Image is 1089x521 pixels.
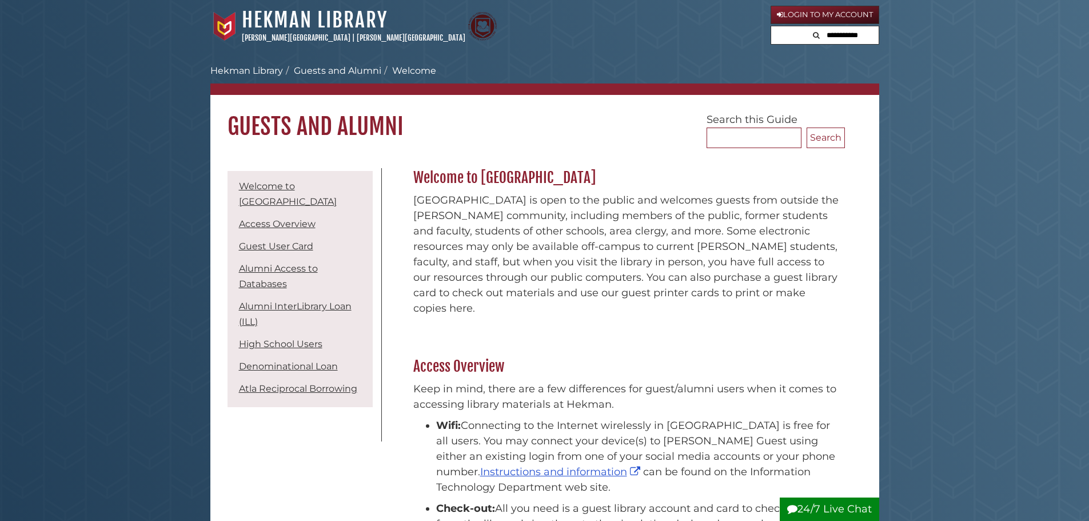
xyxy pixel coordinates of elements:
a: High School Users [239,339,322,349]
a: Welcome to [GEOGRAPHIC_DATA] [239,181,337,207]
a: [PERSON_NAME][GEOGRAPHIC_DATA] [242,33,350,42]
a: Guest User Card [239,241,313,252]
strong: Check-out: [436,502,495,515]
a: Atla Reciprocal Borrowing [239,383,357,394]
img: Calvin University [210,12,239,41]
a: Access Overview [239,218,316,229]
a: Hekman Library [242,7,388,33]
i: Search [813,31,820,39]
strong: Wifi: [436,419,461,432]
li: Connecting to the Internet wirelessly in [GEOGRAPHIC_DATA] is free for all users. You may connect... [436,418,839,495]
div: Guide Pages [228,168,373,413]
nav: breadcrumb [210,64,879,95]
button: 24/7 Live Chat [780,498,879,521]
a: Denominational Loan [239,361,338,372]
a: Alumni Access to Databases [239,263,318,289]
p: [GEOGRAPHIC_DATA] is open to the public and welcomes guests from outside the [PERSON_NAME] commun... [413,193,839,316]
h1: Guests and Alumni [210,95,879,141]
button: Search [809,26,823,42]
a: Instructions and information [480,466,643,478]
a: Alumni InterLibrary Loan (ILL) [239,301,352,327]
span: | [352,33,355,42]
a: Guests and Alumni [294,65,381,76]
a: Login to My Account [771,6,879,24]
h2: Access Overview [408,357,845,376]
li: Welcome [381,64,436,78]
button: Search [807,128,845,148]
img: Calvin Theological Seminary [468,12,497,41]
a: [PERSON_NAME][GEOGRAPHIC_DATA] [357,33,465,42]
h2: Welcome to [GEOGRAPHIC_DATA] [408,169,845,187]
p: Keep in mind, there are a few differences for guest/alumni users when it comes to accessing libra... [413,381,839,412]
a: Hekman Library [210,65,283,76]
